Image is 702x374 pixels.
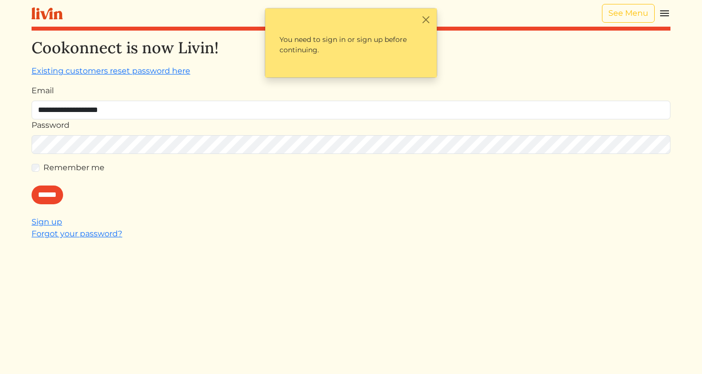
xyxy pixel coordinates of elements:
p: You need to sign in or sign up before continuing. [271,26,431,64]
img: livin-logo-a0d97d1a881af30f6274990eb6222085a2533c92bbd1e4f22c21b4f0d0e3210c.svg [32,7,63,20]
a: Forgot your password? [32,229,122,238]
label: Email [32,85,54,97]
img: menu_hamburger-cb6d353cf0ecd9f46ceae1c99ecbeb4a00e71ca567a856bd81f57e9d8c17bb26.svg [659,7,670,19]
label: Remember me [43,162,105,174]
a: Sign up [32,217,62,226]
a: See Menu [602,4,655,23]
button: Close [421,14,431,25]
h2: Cookonnect is now Livin! [32,38,670,57]
a: Existing customers reset password here [32,66,190,75]
label: Password [32,119,70,131]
